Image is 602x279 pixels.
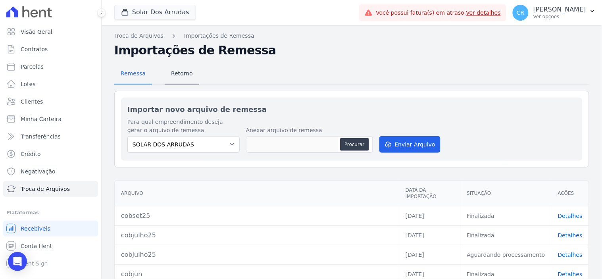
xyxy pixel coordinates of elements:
a: Recebíveis [3,221,98,237]
th: Data da Importação [399,181,461,206]
div: Plataformas [6,208,95,217]
a: Transferências [3,129,98,144]
th: Ações [552,181,589,206]
button: Enviar Arquivo [379,136,440,153]
label: Para qual empreendimento deseja gerar o arquivo de remessa [127,118,240,135]
nav: Tab selector [114,64,199,85]
td: Finalizada [461,225,552,245]
span: Parcelas [21,63,44,71]
a: Minha Carteira [3,111,98,127]
span: Remessa [116,65,150,81]
td: [DATE] [399,245,461,264]
a: Importações de Remessa [184,32,254,40]
div: Open Intercom Messenger [8,252,27,271]
a: Detalhes [558,271,583,277]
div: cobset25 [121,211,393,221]
span: Visão Geral [21,28,52,36]
a: Contratos [3,41,98,57]
span: Negativação [21,167,56,175]
div: cobjun [121,269,393,279]
td: [DATE] [399,206,461,225]
p: [PERSON_NAME] [533,6,586,13]
a: Detalhes [558,232,583,239]
span: Lotes [21,80,36,88]
th: Situação [461,181,552,206]
a: Conta Hent [3,238,98,254]
button: CR [PERSON_NAME] Ver opções [506,2,602,24]
a: Troca de Arquivos [3,181,98,197]
a: Visão Geral [3,24,98,40]
a: Retorno [165,64,199,85]
span: Minha Carteira [21,115,62,123]
a: Troca de Arquivos [114,32,163,40]
span: Retorno [166,65,198,81]
a: Detalhes [558,252,583,258]
a: Negativação [3,164,98,179]
button: Solar Dos Arrudas [114,5,196,20]
td: Aguardando processamento [461,245,552,264]
span: Troca de Arquivos [21,185,70,193]
td: [DATE] [399,225,461,245]
h2: Importar novo arquivo de remessa [127,104,576,115]
button: Procurar [340,138,369,151]
span: Clientes [21,98,43,106]
td: Finalizada [461,206,552,225]
a: Detalhes [558,213,583,219]
nav: Breadcrumb [114,32,589,40]
span: CR [517,10,525,15]
a: Lotes [3,76,98,92]
div: cobjulho25 [121,250,393,260]
span: Você possui fatura(s) em atraso. [376,9,501,17]
span: Crédito [21,150,41,158]
a: Parcelas [3,59,98,75]
p: Ver opções [533,13,586,20]
a: Crédito [3,146,98,162]
a: Ver detalhes [466,10,501,16]
div: cobjulho25 [121,231,393,240]
label: Anexar arquivo de remessa [246,126,373,135]
h2: Importações de Remessa [114,43,589,58]
a: Remessa [114,64,152,85]
th: Arquivo [115,181,399,206]
span: Contratos [21,45,48,53]
span: Recebíveis [21,225,50,233]
span: Transferências [21,133,61,140]
a: Clientes [3,94,98,110]
span: Conta Hent [21,242,52,250]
